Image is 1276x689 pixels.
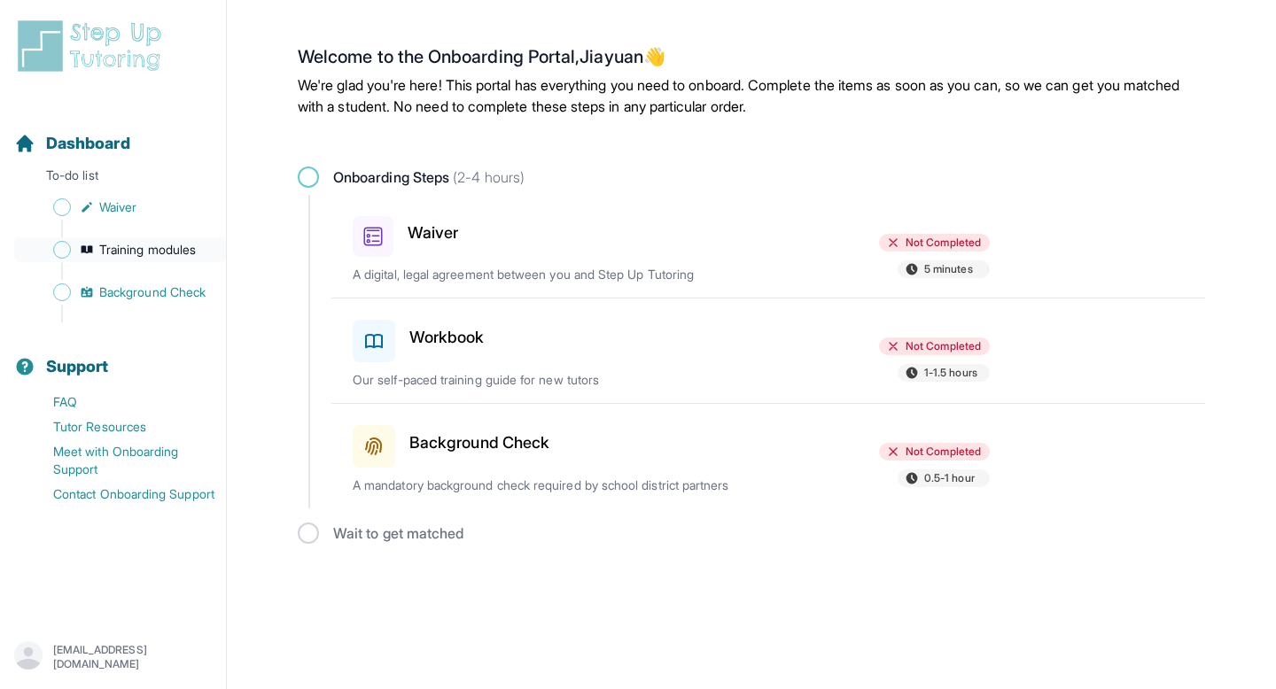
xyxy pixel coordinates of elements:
[53,643,212,671] p: [EMAIL_ADDRESS][DOMAIN_NAME]
[353,266,767,283] p: A digital, legal agreement between you and Step Up Tutoring
[14,195,226,220] a: Waiver
[331,404,1205,508] a: Background CheckNot Completed0.5-1 hourA mandatory background check required by school district p...
[906,236,981,250] span: Not Completed
[14,390,226,414] a: FAQ
[298,74,1205,117] p: We're glad you're here! This portal has everything you need to onboard. Complete the items as soo...
[46,131,130,156] span: Dashboard
[409,325,485,350] h3: Workbook
[331,195,1205,298] a: WaiverNot Completed5 minutesA digital, legal agreement between you and Step Up Tutoring
[353,476,767,494] p: A mandatory background check required by school district partners
[99,198,136,216] span: Waiver
[924,471,975,485] span: 0.5-1 hour
[333,166,525,188] span: Onboarding Steps
[906,339,981,353] span: Not Completed
[14,482,226,507] a: Contact Onboarding Support
[14,18,172,74] img: logo
[924,262,973,276] span: 5 minutes
[99,241,196,259] span: Training modules
[924,366,977,380] span: 1-1.5 hours
[46,354,109,379] span: Support
[14,439,226,482] a: Meet with Onboarding Support
[408,221,458,245] h3: Waiver
[14,414,226,439] a: Tutor Resources
[449,168,525,186] span: (2-4 hours)
[99,283,206,301] span: Background Check
[14,237,226,262] a: Training modules
[7,326,219,386] button: Support
[906,445,981,459] span: Not Completed
[14,641,212,673] button: [EMAIL_ADDRESS][DOMAIN_NAME]
[353,371,767,389] p: Our self-paced training guide for new tutors
[409,430,549,455] h3: Background Check
[7,103,219,163] button: Dashboard
[331,298,1205,403] a: WorkbookNot Completed1-1.5 hoursOur self-paced training guide for new tutors
[14,131,130,156] a: Dashboard
[14,280,226,305] a: Background Check
[298,46,1205,74] h2: Welcome to the Onboarding Portal, Jiayuan 👋
[7,166,219,191] p: To-do list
